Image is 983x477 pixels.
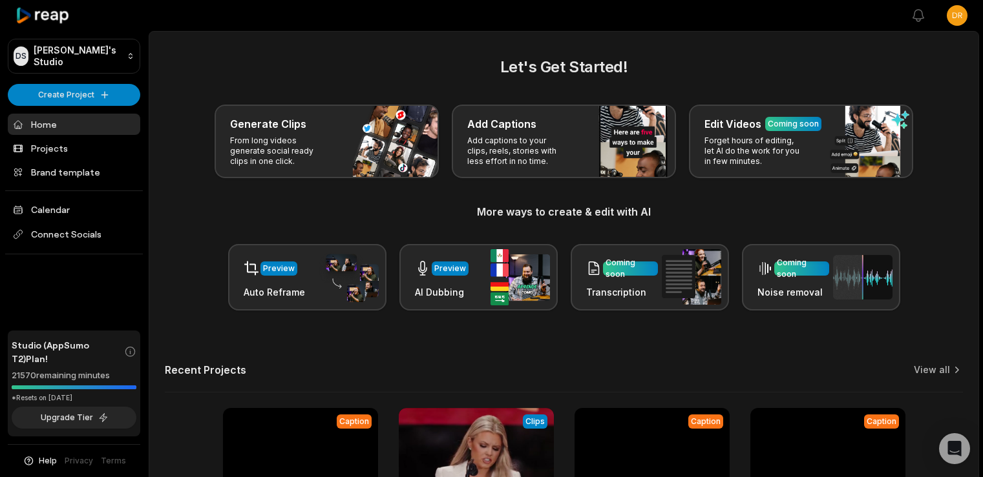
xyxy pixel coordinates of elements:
p: Forget hours of editing, let AI do the work for you in few minutes. [704,136,805,167]
a: View all [914,363,950,376]
span: Studio (AppSumo T2) Plan! [12,338,124,365]
a: Projects [8,137,140,159]
h3: Noise removal [757,285,829,299]
span: Help [39,455,57,467]
h3: Transcription [586,285,658,299]
div: Coming soon [777,257,827,280]
h3: AI Dubbing [415,285,469,299]
div: Preview [434,263,466,274]
a: Home [8,114,140,135]
img: ai_dubbing.png [491,249,550,305]
h3: Generate Clips [230,116,306,132]
div: Open Intercom Messenger [939,433,970,464]
a: Privacy [65,455,93,467]
div: Coming soon [768,118,819,130]
button: Create Project [8,84,140,106]
h3: Auto Reframe [244,285,305,299]
div: Coming soon [606,257,655,280]
p: Add captions to your clips, reels, stories with less effort in no time. [467,136,567,167]
h3: Edit Videos [704,116,761,132]
h3: More ways to create & edit with AI [165,204,963,219]
div: 21570 remaining minutes [12,369,136,382]
div: Preview [263,263,295,274]
h2: Recent Projects [165,363,246,376]
p: [PERSON_NAME]'s Studio [34,45,122,68]
button: Help [23,455,57,467]
a: Calendar [8,199,140,220]
button: Upgrade Tier [12,407,136,429]
h2: Let's Get Started! [165,56,963,79]
img: noise_removal.png [833,255,893,299]
div: DS [14,46,28,66]
div: *Resets on [DATE] [12,393,136,403]
h3: Add Captions [467,116,536,132]
a: Brand template [8,161,140,183]
a: Terms [101,455,126,467]
img: transcription.png [662,249,721,305]
p: From long videos generate social ready clips in one click. [230,136,330,167]
span: Connect Socials [8,223,140,246]
img: auto_reframe.png [319,252,379,303]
